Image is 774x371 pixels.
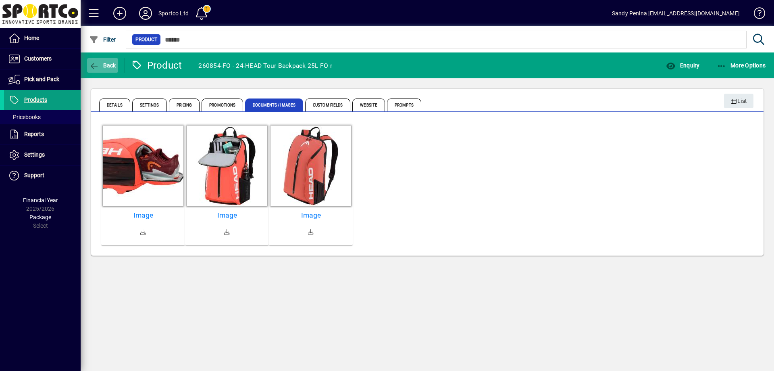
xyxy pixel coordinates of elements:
[24,55,52,62] span: Customers
[715,58,768,73] button: More Options
[87,58,118,73] button: Back
[352,99,385,111] span: Website
[4,110,81,124] a: Pricebooks
[89,36,116,43] span: Filter
[387,99,421,111] span: Prompts
[81,58,125,73] app-page-header-button: Back
[245,99,303,111] span: Documents / Images
[4,166,81,186] a: Support
[133,6,158,21] button: Profile
[89,62,116,69] span: Back
[107,6,133,21] button: Add
[730,94,747,108] span: List
[301,223,320,242] a: Download
[24,172,44,178] span: Support
[8,114,41,120] span: Pricebooks
[272,211,350,220] a: Image
[29,214,51,220] span: Package
[104,211,182,220] a: Image
[198,59,332,72] div: 260854-FO - 24-HEAD Tour Backpack 25L FO r
[4,28,81,48] a: Home
[24,96,47,103] span: Products
[612,7,740,20] div: Sandy Penina [EMAIL_ADDRESS][DOMAIN_NAME]
[132,99,167,111] span: Settings
[4,124,81,145] a: Reports
[666,62,699,69] span: Enquiry
[664,58,701,73] button: Enquiry
[158,7,189,20] div: Sportco Ltd
[169,99,200,111] span: Pricing
[99,99,130,111] span: Details
[305,99,350,111] span: Custom Fields
[188,211,266,220] a: Image
[24,131,44,137] span: Reports
[24,35,39,41] span: Home
[131,59,182,72] div: Product
[87,32,118,47] button: Filter
[135,36,157,44] span: Product
[4,49,81,69] a: Customers
[133,223,153,242] a: Download
[748,2,764,28] a: Knowledge Base
[217,223,237,242] a: Download
[23,197,58,203] span: Financial Year
[24,76,59,82] span: Pick and Pack
[717,62,766,69] span: More Options
[4,69,81,90] a: Pick and Pack
[24,151,45,158] span: Settings
[202,99,243,111] span: Promotions
[4,145,81,165] a: Settings
[724,94,754,108] button: List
